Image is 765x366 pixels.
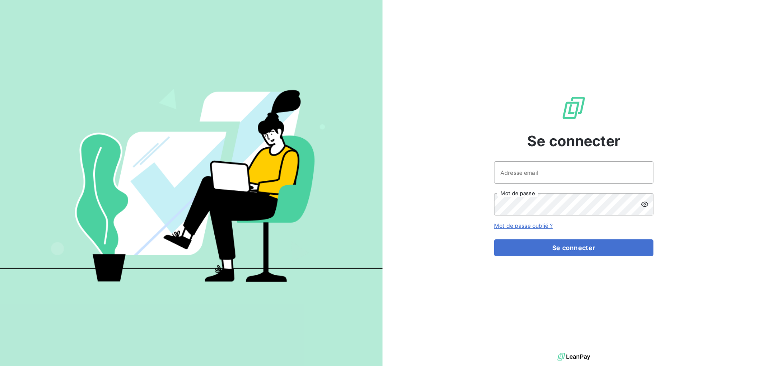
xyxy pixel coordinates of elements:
[494,222,553,229] a: Mot de passe oublié ?
[494,239,653,256] button: Se connecter
[557,351,590,363] img: logo
[561,95,586,121] img: Logo LeanPay
[527,130,620,152] span: Se connecter
[494,161,653,184] input: placeholder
